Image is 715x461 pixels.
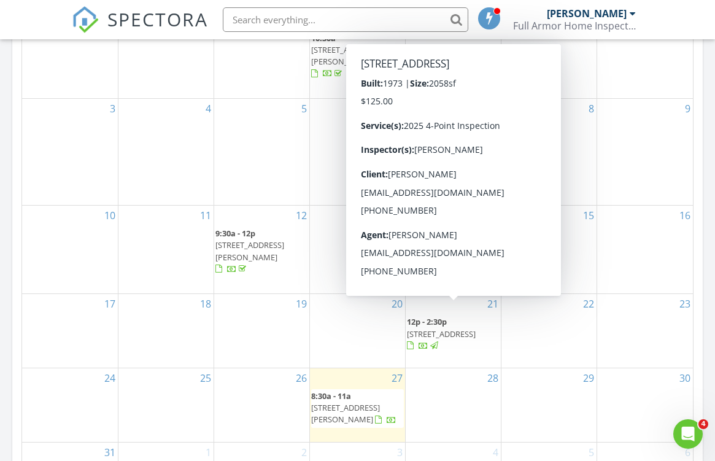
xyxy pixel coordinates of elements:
img: The Best Home Inspection Software - Spectora [72,6,99,33]
a: Go to August 18, 2025 [198,294,214,314]
a: Go to August 5, 2025 [299,99,309,118]
span: 8:30a - 11a [311,390,351,401]
td: Go to August 10, 2025 [22,206,118,294]
a: 12:30p - 3p [STREET_ADDRESS] [407,148,476,182]
span: [STREET_ADDRESS][PERSON_NAME] [311,44,380,67]
a: 12p - 2:30p [STREET_ADDRESS] [407,316,476,351]
span: [STREET_ADDRESS] [407,328,476,339]
div: Full Armor Home Inspections [513,20,636,32]
td: Go to August 24, 2025 [22,368,118,443]
td: Go to August 22, 2025 [501,294,597,368]
td: Go to August 3, 2025 [22,98,118,206]
span: [STREET_ADDRESS] [424,121,493,132]
a: Go to August 19, 2025 [293,294,309,314]
td: Go to August 20, 2025 [309,294,405,368]
td: Go to August 23, 2025 [597,294,693,368]
span: 8a - 10:30a [407,228,447,239]
td: Go to August 21, 2025 [406,294,501,368]
a: 11a [STREET_ADDRESS] [407,121,493,144]
a: 12:30p - 3p [STREET_ADDRESS] [407,147,500,185]
a: Go to August 29, 2025 [581,368,597,388]
td: Go to July 29, 2025 [214,10,309,98]
input: Search everything... [223,7,468,32]
a: Go to August 28, 2025 [485,368,501,388]
td: Go to August 25, 2025 [118,368,214,443]
a: SPECTORA [72,17,208,42]
a: Go to August 8, 2025 [586,99,597,118]
a: Go to August 30, 2025 [677,368,693,388]
td: Go to July 28, 2025 [118,10,214,98]
a: 8a - 10:30a [STREET_ADDRESS] [407,227,500,265]
a: 9:30a - 12p [STREET_ADDRESS][PERSON_NAME] [215,228,284,274]
a: Go to August 10, 2025 [102,206,118,225]
span: [STREET_ADDRESS] [407,239,476,250]
td: Go to August 29, 2025 [501,368,597,443]
a: Go to August 15, 2025 [581,206,597,225]
td: Go to July 30, 2025 [309,10,405,98]
td: Go to August 4, 2025 [118,98,214,206]
a: Go to August 27, 2025 [389,368,405,388]
a: Go to August 11, 2025 [198,206,214,225]
a: 10:30a [STREET_ADDRESS][PERSON_NAME] [311,31,404,82]
td: Go to August 13, 2025 [309,206,405,294]
span: 9:30a - 12p [215,228,255,239]
td: Go to August 26, 2025 [214,368,309,443]
td: Go to August 8, 2025 [501,98,597,206]
span: [STREET_ADDRESS] [407,160,476,171]
td: Go to August 2, 2025 [597,10,693,98]
td: Go to August 7, 2025 [406,98,501,206]
a: Go to August 26, 2025 [293,368,309,388]
a: Go to August 16, 2025 [677,206,693,225]
a: Go to August 23, 2025 [677,294,693,314]
a: Go to August 4, 2025 [203,99,214,118]
td: Go to August 6, 2025 [309,98,405,206]
a: Go to August 21, 2025 [485,294,501,314]
td: Go to August 1, 2025 [501,10,597,98]
a: 8:30a - 11a [STREET_ADDRESS][PERSON_NAME] [311,389,404,428]
span: [STREET_ADDRESS][PERSON_NAME] [311,402,380,425]
td: Go to August 9, 2025 [597,98,693,206]
span: 4 [698,419,708,429]
a: Go to August 6, 2025 [395,99,405,118]
a: 8a - 10:30a [STREET_ADDRESS] [407,228,476,262]
td: Go to August 16, 2025 [597,206,693,294]
div: [PERSON_NAME] [547,7,627,20]
td: Go to August 12, 2025 [214,206,309,294]
td: Go to August 11, 2025 [118,206,214,294]
a: 9:30a - 12p [STREET_ADDRESS][PERSON_NAME] [215,227,308,277]
span: 11a [407,121,420,132]
span: 12p - 2:30p [407,316,447,327]
td: Go to August 17, 2025 [22,294,118,368]
a: 8:30a - 11a [STREET_ADDRESS][PERSON_NAME] [311,390,396,425]
a: Go to August 3, 2025 [107,99,118,118]
a: Go to August 14, 2025 [485,206,501,225]
a: Go to August 20, 2025 [389,294,405,314]
td: Go to August 18, 2025 [118,294,214,368]
span: 12:30p - 3p [407,148,447,159]
span: 10:30a [311,33,336,44]
a: 11a [STREET_ADDRESS] [407,120,500,146]
td: Go to August 27, 2025 [309,368,405,443]
a: Go to August 24, 2025 [102,368,118,388]
td: Go to July 31, 2025 [406,10,501,98]
a: 12p - 2:30p [STREET_ADDRESS] [407,315,500,354]
td: Go to August 15, 2025 [501,206,597,294]
a: Go to August 7, 2025 [490,99,501,118]
td: Go to August 5, 2025 [214,98,309,206]
td: Go to August 14, 2025 [406,206,501,294]
td: Go to August 28, 2025 [406,368,501,443]
span: [STREET_ADDRESS][PERSON_NAME] [215,239,284,262]
iframe: Intercom live chat [673,419,703,449]
a: Go to August 13, 2025 [389,206,405,225]
td: Go to July 27, 2025 [22,10,118,98]
a: Go to August 17, 2025 [102,294,118,314]
td: Go to August 19, 2025 [214,294,309,368]
a: Go to August 22, 2025 [581,294,597,314]
a: Go to August 12, 2025 [293,206,309,225]
a: 10:30a [STREET_ADDRESS][PERSON_NAME] [311,33,380,79]
a: Go to August 25, 2025 [198,368,214,388]
td: Go to August 30, 2025 [597,368,693,443]
a: Go to August 9, 2025 [682,99,693,118]
span: SPECTORA [107,6,208,32]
